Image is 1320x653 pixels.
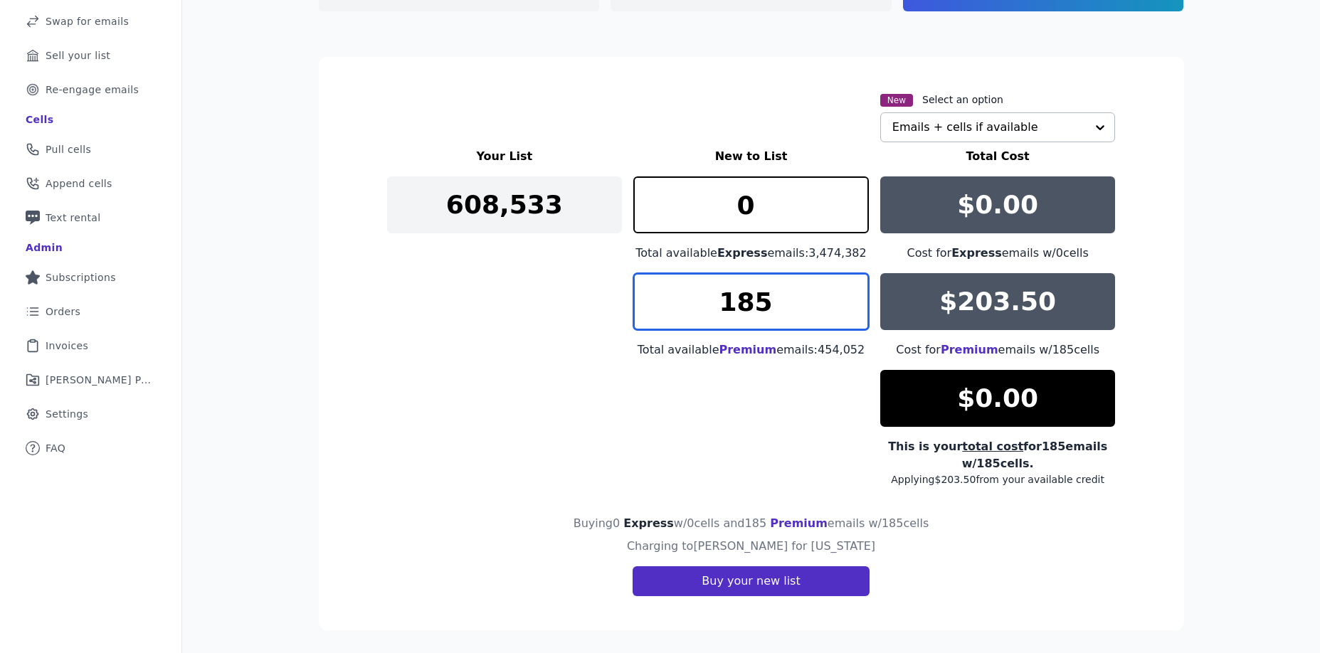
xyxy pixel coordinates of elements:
a: Orders [11,296,170,327]
a: Subscriptions [11,262,170,293]
span: Express [951,246,1002,260]
span: Pull cells [46,142,91,156]
h3: New to List [633,148,869,165]
span: Re-engage emails [46,83,139,97]
span: Settings [46,407,88,421]
span: Subscriptions [46,270,116,285]
a: Sell your list [11,40,170,71]
span: Premium [770,516,828,530]
p: 608,533 [446,191,563,219]
span: Orders [46,304,80,319]
span: Text rental [46,211,101,225]
a: Swap for emails [11,6,170,37]
div: Cost for emails w/ 185 cells [880,341,1116,359]
span: total cost [962,440,1023,453]
span: Sell your list [46,48,110,63]
span: Swap for emails [46,14,129,28]
span: Premium [941,343,998,356]
label: Select an option [922,92,1003,107]
h3: Your List [387,148,623,165]
span: Express [623,516,674,530]
a: Append cells [11,168,170,199]
a: Invoices [11,330,170,361]
h4: Charging to [PERSON_NAME] for [US_STATE] [627,538,875,555]
span: Append cells [46,176,112,191]
p: $0.00 [957,191,1038,219]
div: Cells [26,112,53,127]
a: Re-engage emails [11,74,170,105]
button: Buy your new list [633,566,869,596]
div: Applying $203.50 from your available credit [880,472,1116,487]
span: Express [717,246,768,260]
p: $203.50 [939,287,1056,316]
a: Text rental [11,202,170,233]
a: Settings [11,398,170,430]
p: $0.00 [957,384,1038,413]
span: Premium [719,343,776,356]
a: Pull cells [11,134,170,165]
div: Total available emails: 3,474,382 [633,245,869,262]
a: FAQ [11,432,170,464]
h4: Buying 0 w/ 0 cells and 185 emails w/ 185 cells [574,515,929,532]
span: Invoices [46,339,88,353]
div: This is your for 185 emails w/ 185 cells. [880,438,1116,472]
div: Total available emails: 454,052 [633,341,869,359]
h3: Total Cost [880,148,1116,165]
span: New [880,94,913,107]
a: [PERSON_NAME] Performance [11,364,170,395]
span: FAQ [46,441,65,455]
span: [PERSON_NAME] Performance [46,373,153,387]
div: Cost for emails w/ 0 cells [880,245,1116,262]
div: Admin [26,240,63,255]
